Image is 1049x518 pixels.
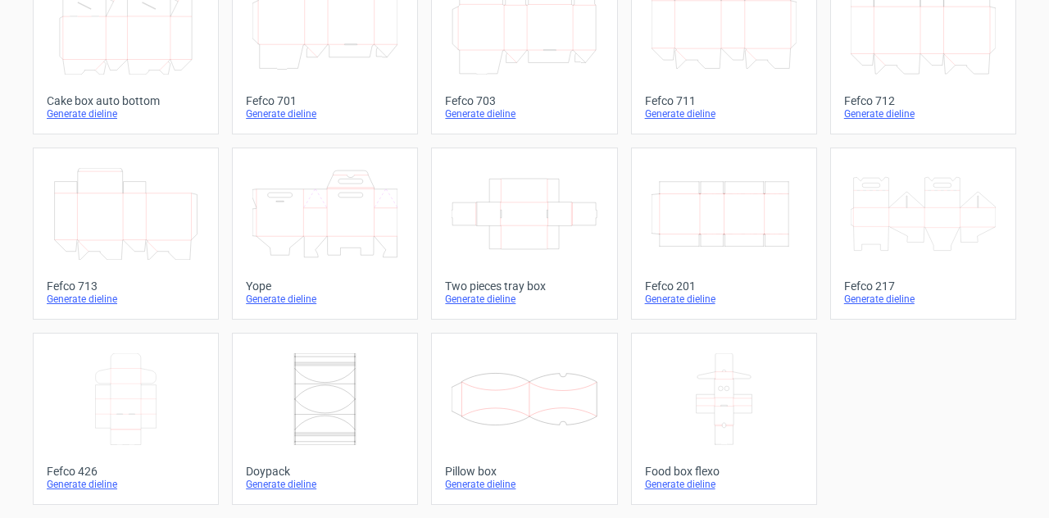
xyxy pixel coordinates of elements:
[445,478,603,491] div: Generate dieline
[445,465,603,478] div: Pillow box
[246,94,404,107] div: Fefco 701
[645,478,803,491] div: Generate dieline
[830,148,1016,320] a: Fefco 217Generate dieline
[246,279,404,293] div: Yope
[844,94,1002,107] div: Fefco 712
[445,107,603,120] div: Generate dieline
[47,107,205,120] div: Generate dieline
[645,465,803,478] div: Food box flexo
[844,107,1002,120] div: Generate dieline
[246,465,404,478] div: Doypack
[47,94,205,107] div: Cake box auto bottom
[645,107,803,120] div: Generate dieline
[246,478,404,491] div: Generate dieline
[431,148,617,320] a: Two pieces tray boxGenerate dieline
[47,465,205,478] div: Fefco 426
[445,94,603,107] div: Fefco 703
[631,333,817,505] a: Food box flexoGenerate dieline
[47,293,205,306] div: Generate dieline
[33,333,219,505] a: Fefco 426Generate dieline
[47,478,205,491] div: Generate dieline
[246,293,404,306] div: Generate dieline
[431,333,617,505] a: Pillow boxGenerate dieline
[645,94,803,107] div: Fefco 711
[645,293,803,306] div: Generate dieline
[631,148,817,320] a: Fefco 201Generate dieline
[844,293,1002,306] div: Generate dieline
[33,148,219,320] a: Fefco 713Generate dieline
[844,279,1002,293] div: Fefco 217
[445,279,603,293] div: Two pieces tray box
[645,279,803,293] div: Fefco 201
[232,333,418,505] a: DoypackGenerate dieline
[47,279,205,293] div: Fefco 713
[445,293,603,306] div: Generate dieline
[246,107,404,120] div: Generate dieline
[232,148,418,320] a: YopeGenerate dieline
